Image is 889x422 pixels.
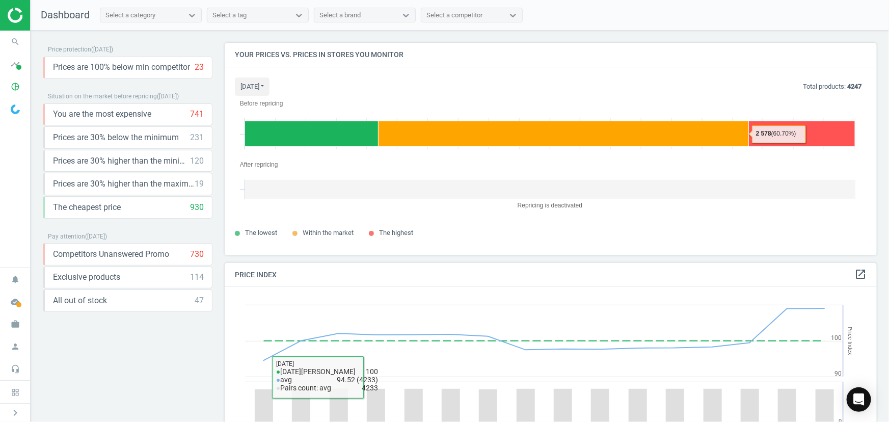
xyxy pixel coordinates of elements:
div: 23 [195,62,204,73]
span: Prices are 30% higher than the minimum [53,155,190,167]
img: ajHJNr6hYgQAAAAASUVORK5CYII= [8,8,80,23]
i: pie_chart_outlined [6,77,25,96]
button: [DATE] [235,77,270,96]
span: Situation on the market before repricing [48,93,157,100]
span: Prices are 30% higher than the maximal [53,178,195,190]
button: chevron_right [3,406,28,419]
i: work [6,314,25,334]
p: Total products: [803,82,861,91]
span: You are the most expensive [53,109,151,120]
div: 120 [190,155,204,167]
i: open_in_new [854,268,867,280]
div: Select a competitor [426,11,482,20]
i: cloud_done [6,292,25,311]
i: person [6,337,25,356]
div: Select a category [105,11,155,20]
div: Select a brand [319,11,361,20]
h4: Your prices vs. prices in stores you monitor [225,43,877,67]
div: 231 [190,132,204,143]
tspan: Before repricing [240,100,283,107]
span: Prices are 30% below the minimum [53,132,179,143]
div: 930 [190,202,204,213]
div: Select a tag [212,11,247,20]
text: 100 [831,334,842,341]
i: notifications [6,270,25,289]
span: Price protection [48,46,91,53]
i: timeline [6,55,25,74]
i: chevron_right [9,407,21,419]
span: Within the market [303,229,354,236]
div: 114 [190,272,204,283]
span: Prices are 100% below min competitor [53,62,190,73]
a: open_in_new [854,268,867,281]
tspan: Price Index [847,327,853,355]
span: ( [DATE] ) [85,233,107,240]
b: 4247 [847,83,861,90]
h4: Price Index [225,263,877,287]
span: The lowest [245,229,277,236]
span: All out of stock [53,295,107,306]
img: wGWNvw8QSZomAAAAABJRU5ErkJggg== [11,104,20,114]
text: 90 [834,370,842,377]
div: 730 [190,249,204,260]
span: Pay attention [48,233,85,240]
div: 47 [195,295,204,306]
tspan: After repricing [240,161,278,168]
span: ( [DATE] ) [157,93,179,100]
div: 741 [190,109,204,120]
span: The highest [379,229,413,236]
div: 19 [195,178,204,190]
span: ( [DATE] ) [91,46,113,53]
span: The cheapest price [53,202,121,213]
i: headset_mic [6,359,25,379]
span: Competitors Unanswered Promo [53,249,169,260]
span: Exclusive products [53,272,120,283]
tspan: Repricing is deactivated [518,202,582,209]
i: search [6,32,25,51]
span: Dashboard [41,9,90,21]
div: Open Intercom Messenger [847,387,871,412]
